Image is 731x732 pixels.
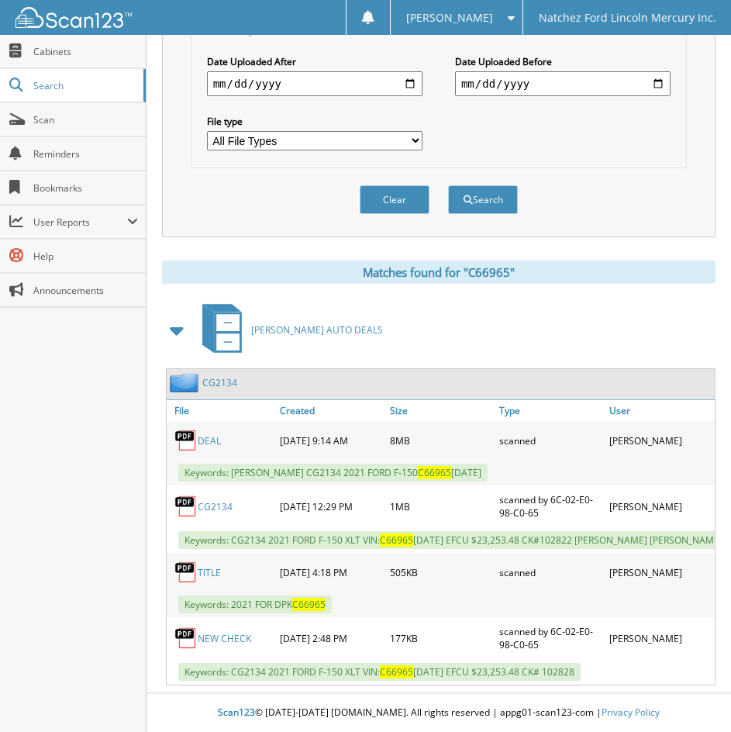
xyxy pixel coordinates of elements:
[170,373,202,392] img: folder2.png
[455,71,671,96] input: end
[162,261,715,284] div: Matches found for "C66965"
[455,55,671,68] label: Date Uploaded Before
[406,13,493,22] span: [PERSON_NAME]
[174,495,198,518] img: PDF.png
[495,621,605,655] div: scanned by 6C-02-E0-98-C0-65
[33,250,138,263] span: Help
[276,489,385,523] div: [DATE] 12:29 PM
[448,185,518,214] button: Search
[386,557,495,588] div: 505KB
[33,216,127,229] span: User Reports
[380,665,413,678] span: C66965
[33,147,138,161] span: Reminders
[653,658,731,732] iframe: Chat Widget
[33,45,138,58] span: Cabinets
[198,500,233,513] a: CG2134
[147,694,731,732] div: © [DATE]-[DATE] [DOMAIN_NAME]. All rights reserved | appg01-scan123-com |
[202,376,237,389] a: CG2134
[33,79,136,92] span: Search
[178,596,332,613] span: Keywords: 2021 FOR DPK
[495,489,605,523] div: scanned by 6C-02-E0-98-C0-65
[605,621,715,655] div: [PERSON_NAME]
[386,425,495,456] div: 8MB
[198,434,221,447] a: DEAL
[292,598,326,611] span: C66965
[33,284,138,297] span: Announcements
[198,632,251,645] a: NEW CHECK
[174,627,198,650] img: PDF.png
[276,400,385,421] a: Created
[174,561,198,584] img: PDF.png
[605,425,715,456] div: [PERSON_NAME]
[495,400,605,421] a: Type
[605,400,715,421] a: User
[495,425,605,456] div: scanned
[380,533,413,547] span: C66965
[495,557,605,588] div: scanned
[276,557,385,588] div: [DATE] 4:18 PM
[207,115,422,128] label: File type
[251,323,383,337] span: [PERSON_NAME] AUTO DEALS
[178,464,488,482] span: Keywords: [PERSON_NAME] CG2134 2021 FORD F-150 [DATE]
[276,621,385,655] div: [DATE] 2:48 PM
[276,425,385,456] div: [DATE] 9:14 AM
[193,299,383,361] a: [PERSON_NAME] AUTO DEALS
[605,489,715,523] div: [PERSON_NAME]
[198,566,221,579] a: TITLE
[178,663,581,681] span: Keywords: CG2134 2021 FORD F-150 XLT VIN: [DATE] EFCU $23,253.48 CK# 102828
[418,466,451,479] span: C66965
[33,181,138,195] span: Bookmarks
[539,13,716,22] span: Natchez Ford Lincoln Mercury Inc.
[207,71,422,96] input: start
[218,706,255,719] span: Scan123
[167,400,276,421] a: File
[386,621,495,655] div: 177KB
[360,185,429,214] button: Clear
[16,7,132,28] img: scan123-logo-white.svg
[602,706,660,719] a: Privacy Policy
[174,429,198,452] img: PDF.png
[605,557,715,588] div: [PERSON_NAME]
[386,489,495,523] div: 1MB
[33,113,138,126] span: Scan
[207,55,422,68] label: Date Uploaded After
[386,400,495,421] a: Size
